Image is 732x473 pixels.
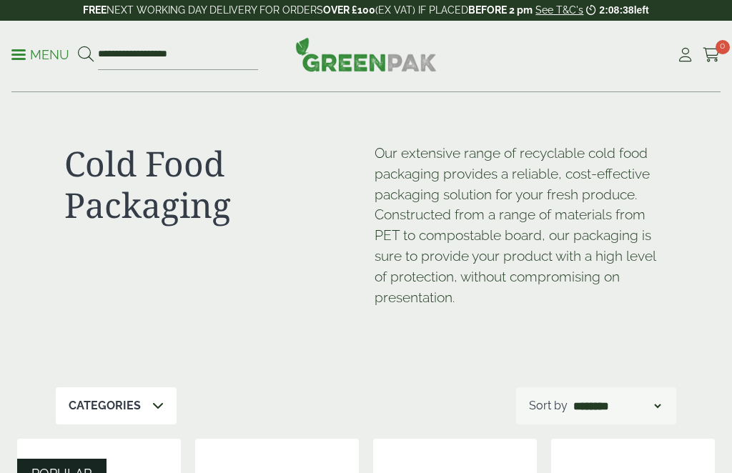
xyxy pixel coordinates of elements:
strong: BEFORE 2 pm [468,4,533,16]
strong: OVER £100 [323,4,375,16]
i: Cart [703,48,721,62]
h1: Cold Food Packaging [64,143,357,225]
p: Menu [11,46,69,64]
select: Shop order [570,397,663,414]
span: left [634,4,649,16]
img: GreenPak Supplies [295,37,437,71]
a: 0 [703,44,721,66]
i: My Account [676,48,694,62]
p: Our extensive range of recyclable cold food packaging provides a reliable, cost-effective packagi... [375,143,668,307]
a: See T&C's [535,4,583,16]
span: 2:08:38 [599,4,633,16]
a: Menu [11,46,69,61]
strong: FREE [83,4,107,16]
p: Categories [69,397,141,414]
p: Sort by [529,397,568,414]
span: 0 [716,40,730,54]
